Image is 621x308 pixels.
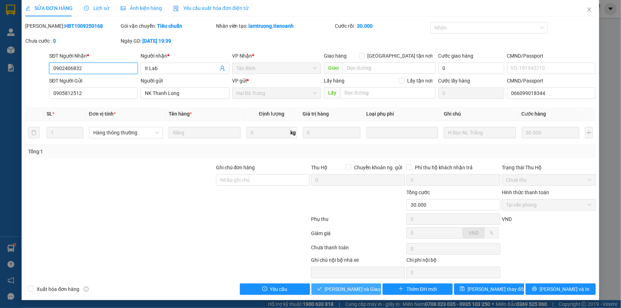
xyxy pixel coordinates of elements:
span: edit [25,6,30,11]
span: check [317,286,322,292]
div: Nhân viên tạo: [216,22,334,30]
span: close [586,7,592,12]
label: Cước lấy hàng [438,78,470,84]
span: SL [47,111,52,117]
span: ---------------------------------------------- [15,44,91,50]
b: 0 [53,38,56,44]
input: Cước lấy hàng [438,87,504,99]
span: Đơn vị tính [89,111,116,117]
span: % [490,230,493,236]
label: Ghi chú đơn hàng [216,165,255,170]
span: ĐT: 0935371718 [54,38,79,42]
span: Chưa thu [506,175,591,185]
span: exclamation-circle [262,286,267,292]
input: 0 [522,127,580,138]
div: [PERSON_NAME]: [25,22,119,30]
strong: NHẬN HÀNG NHANH - GIAO TỐC HÀNH [28,12,99,16]
span: Giao hàng [324,53,347,59]
b: HBT1009250168 [64,23,103,29]
span: Giao [324,62,343,74]
span: VP Nhận [232,53,252,59]
strong: 1900 633 614 [48,17,78,23]
div: VP gửi [232,77,321,85]
span: CTY TNHH DLVT TIẾN OANH [26,4,100,11]
span: VP Gửi: [GEOGRAPHIC_DATA] [3,26,51,30]
label: Cước giao hàng [438,53,474,59]
span: user-add [220,65,225,71]
span: Thu Hộ [311,165,327,170]
div: Giảm giá [311,229,406,242]
span: Tên hàng [169,111,192,117]
div: Ghi chú nội bộ nhà xe [311,256,405,267]
div: Người gửi [141,77,229,85]
th: Ghi chú [441,107,519,121]
span: [PERSON_NAME] và Giao hàng [325,285,393,293]
div: SĐT Người Nhận [49,52,138,60]
span: Thêm ĐH mới [406,285,437,293]
input: Ghi chú đơn hàng [216,174,310,186]
div: Trạng thái Thu Hộ [502,164,596,171]
span: Tổng cước [406,190,430,195]
span: Ảnh kiện hàng [121,5,162,11]
span: info-circle [84,287,89,292]
img: logo [3,5,21,22]
span: ĐT:0935 882 082 [3,38,28,42]
span: Tân Bình [237,63,317,74]
span: picture [121,6,126,11]
div: Tổng: 1 [28,148,240,155]
span: clock-circle [84,6,89,11]
b: [DATE] 19:39 [142,38,171,44]
img: icon [173,6,179,11]
span: [GEOGRAPHIC_DATA] tận nơi [365,52,436,60]
span: Phí thu hộ khách nhận trả [412,164,475,171]
span: ĐC: [STREET_ADDRESS] BMT [54,32,102,36]
input: Dọc đường [343,62,436,74]
div: Gói vận chuyển: [121,22,215,30]
label: Hình thức thanh toán [502,190,549,195]
b: Tiêu chuẩn [157,23,182,29]
span: Lấy tận nơi [405,77,436,85]
span: Yêu cầu [270,285,288,293]
span: Tại văn phòng [506,200,591,210]
div: Chi phí nội bộ [406,256,500,267]
b: 30.000 [357,23,373,29]
input: Ghi Chú [444,127,516,138]
div: Người nhận [141,52,229,60]
span: VP Nhận: Hai Bà Trưng [54,26,91,30]
span: [PERSON_NAME] thay đổi [468,285,525,293]
input: 0 [303,127,361,138]
span: Hai Bà Trưng [237,88,317,99]
div: Chưa cước : [25,37,119,45]
span: Yêu cầu xuất hóa đơn điện tử [173,5,248,11]
div: Phụ thu [311,215,406,228]
span: Hàng thông thường [93,127,159,138]
span: VND [502,216,512,222]
button: plusThêm ĐH mới [383,283,453,295]
span: printer [532,286,537,292]
span: Cước hàng [522,111,546,117]
div: CMND/Passport [507,77,596,85]
span: plus [399,286,404,292]
button: plus [585,127,593,138]
span: Lịch sử [84,5,109,11]
div: Cước rồi : [335,22,429,30]
div: CMND/Passport [507,52,596,60]
button: printer[PERSON_NAME] và In [526,283,596,295]
input: Dọc đường [340,87,436,99]
span: Xuất hóa đơn hàng [34,285,82,293]
th: Loại phụ phí [363,107,441,121]
input: Cước giao hàng [438,63,504,74]
span: Giá trị hàng [303,111,329,117]
span: save [460,286,465,292]
span: Lấy [324,87,340,99]
span: kg [290,127,297,138]
span: VND [469,230,479,236]
button: save[PERSON_NAME] thay đổi [454,283,524,295]
span: GỬI KHÁCH HÀNG [32,51,75,56]
button: check[PERSON_NAME] và Giao hàng [311,283,381,295]
span: SỬA ĐƠN HÀNG [25,5,73,11]
button: exclamation-circleYêu cầu [240,283,310,295]
div: Chưa thanh toán [311,244,406,256]
button: delete [28,127,40,138]
span: Định lượng [259,111,284,117]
